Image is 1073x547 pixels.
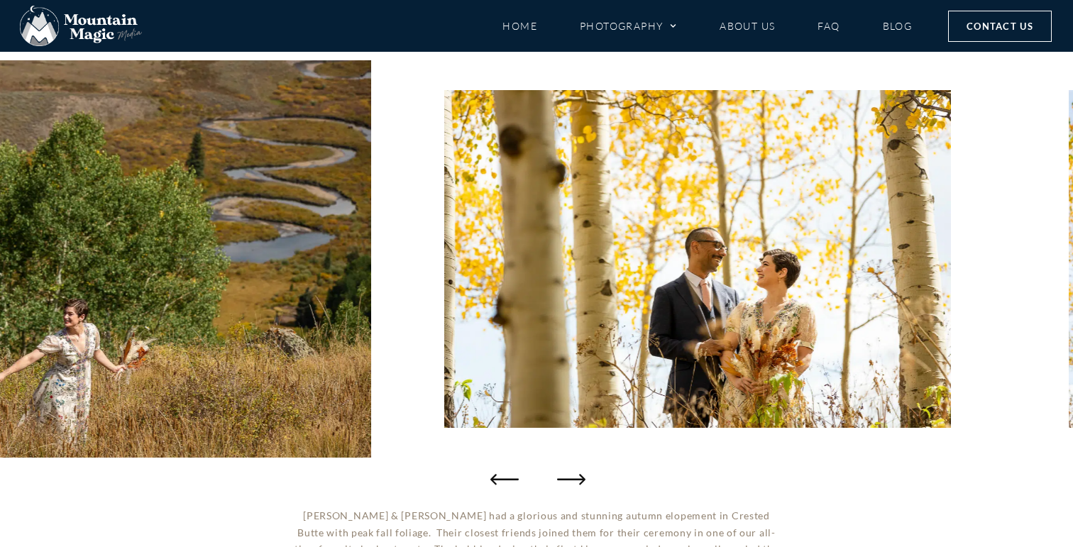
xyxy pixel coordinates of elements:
img: Mountain Magic Media photography logo Crested Butte Photographer [20,6,142,47]
img: adventure instead vow of the wild outlovers vows elope Crested Butte photographer Gunnison photog... [444,90,951,428]
a: Home [502,13,537,38]
div: Next slide [554,465,583,493]
a: About Us [720,13,775,38]
div: Previous slide [490,465,519,493]
span: Contact Us [967,18,1033,34]
a: FAQ [818,13,840,38]
a: Blog [883,13,913,38]
div: 5 / 78 [444,90,951,428]
a: Photography [580,13,677,38]
a: Contact Us [948,11,1052,42]
nav: Menu [502,13,913,38]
